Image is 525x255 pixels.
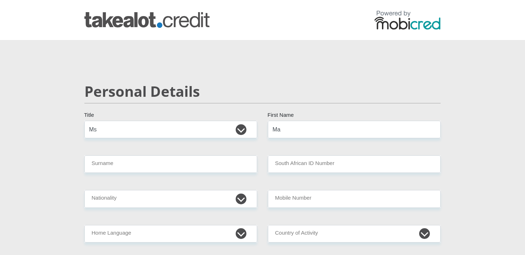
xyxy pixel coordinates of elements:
[84,155,257,173] input: Surname
[268,190,441,207] input: Contact Number
[268,155,441,173] input: ID Number
[374,10,441,30] img: powered by mobicred logo
[84,12,210,28] img: takealot_credit logo
[84,83,441,100] h2: Personal Details
[268,121,441,138] input: First Name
